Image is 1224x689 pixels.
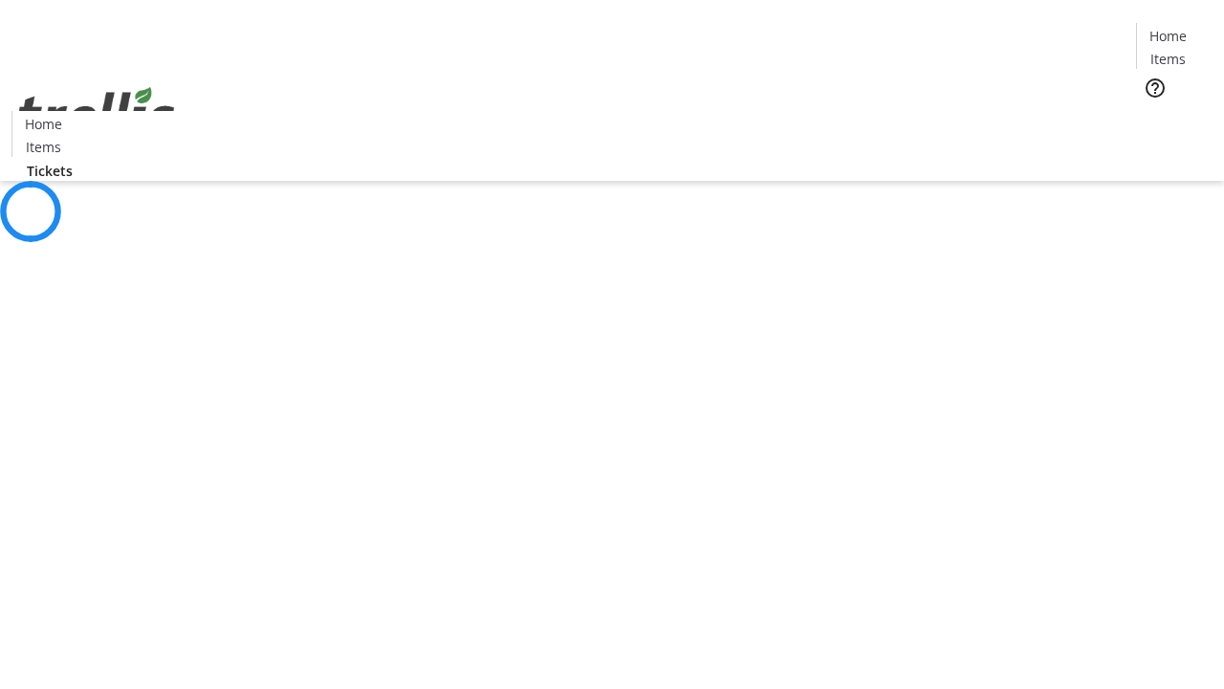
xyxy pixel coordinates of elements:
span: Tickets [27,161,73,181]
span: Items [26,137,61,157]
span: Items [1150,49,1186,69]
button: Help [1136,69,1174,107]
span: Home [25,114,62,134]
a: Home [12,114,74,134]
a: Items [12,137,74,157]
a: Tickets [11,161,88,181]
a: Tickets [1136,111,1213,131]
a: Items [1137,49,1198,69]
span: Home [1149,26,1187,46]
img: Orient E2E Organization e46J6YHH52's Logo [11,66,182,162]
span: Tickets [1151,111,1197,131]
a: Home [1137,26,1198,46]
